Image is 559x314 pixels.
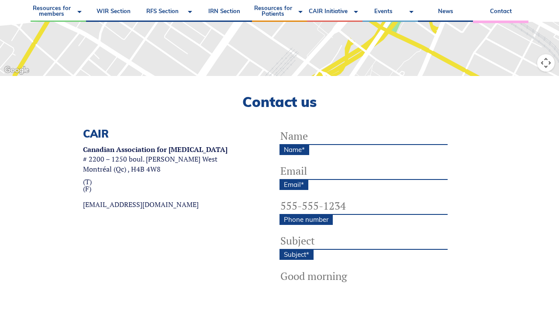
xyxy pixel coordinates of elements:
input: Subject [279,232,448,250]
h3: CAIR [83,128,228,140]
label: Name [279,144,309,155]
h2: Contact us [31,93,528,110]
label: Phone number [279,214,333,225]
button: Map camera controls [537,54,555,72]
input: 555-555-1234 [279,197,448,215]
a: [EMAIL_ADDRESS][DOMAIN_NAME] [83,201,228,208]
a: Open this area in Google Maps (opens a new window) [2,65,31,76]
a: (T) [83,178,228,185]
p: # 2200 – 1250 boul. [PERSON_NAME] West Montréal (Qc) , H4B 4W8 [83,145,228,174]
input: Name [279,128,448,145]
a: (F) [83,185,228,192]
input: Email [279,162,448,180]
strong: Canadian Association for [MEDICAL_DATA] [83,145,228,154]
img: Google [2,65,31,76]
label: Subject [279,249,314,260]
label: Email [279,179,308,190]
